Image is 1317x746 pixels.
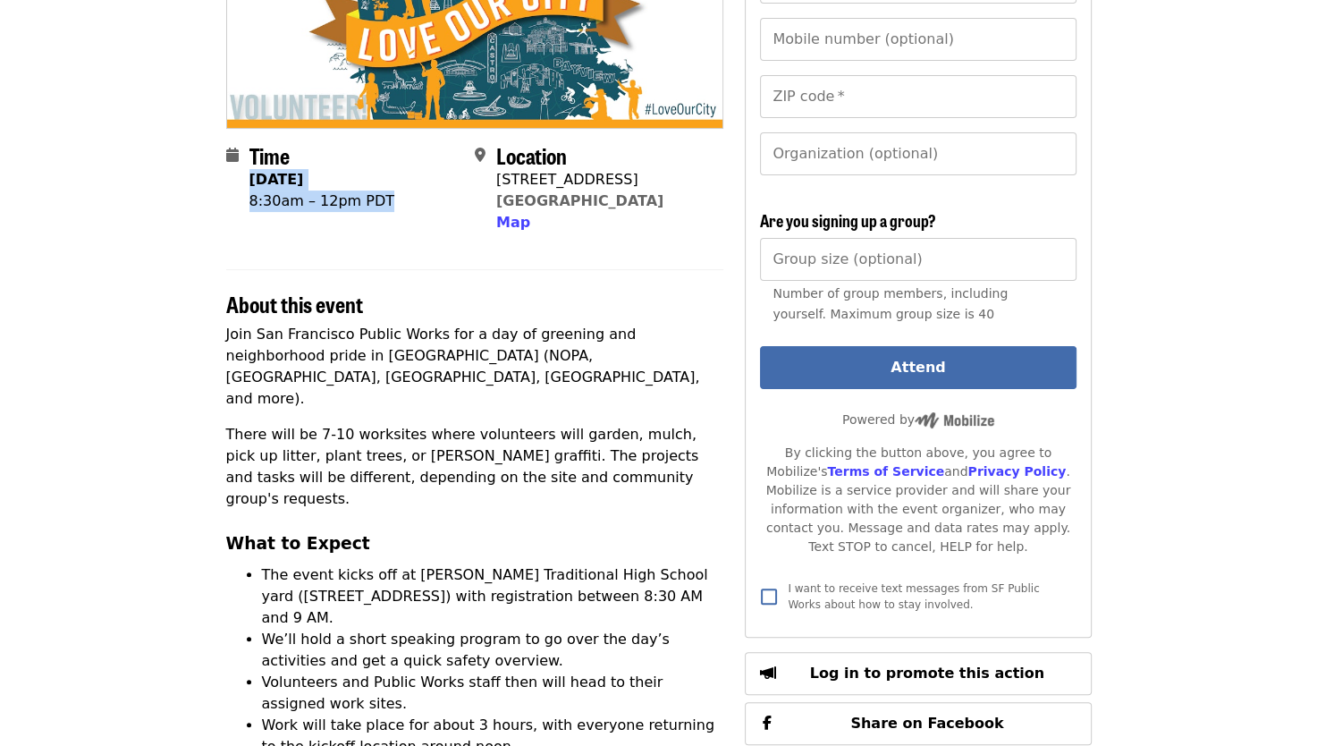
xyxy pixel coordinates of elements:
span: Log in to promote this action [810,665,1044,682]
span: About this event [226,288,363,319]
i: calendar icon [226,147,239,164]
a: Terms of Service [827,464,944,479]
input: Organization (optional) [760,132,1076,175]
li: The event kicks off at [PERSON_NAME] Traditional High School yard ([STREET_ADDRESS]) with registr... [262,564,724,629]
span: Map [496,214,530,231]
li: We’ll hold a short speaking program to go over the day’s activities and get a quick safety overview. [262,629,724,672]
input: ZIP code [760,75,1076,118]
button: Attend [760,346,1076,389]
p: Join San Francisco Public Works for a day of greening and neighborhood pride in [GEOGRAPHIC_DATA]... [226,324,724,410]
span: Location [496,140,567,171]
a: [GEOGRAPHIC_DATA] [496,192,663,209]
input: [object Object] [760,238,1076,281]
li: Volunteers and Public Works staff then will head to their assigned work sites. [262,672,724,715]
span: Are you signing up a group? [760,208,936,232]
span: Time [249,140,290,171]
img: Powered by Mobilize [915,412,994,428]
input: Mobile number (optional) [760,18,1076,61]
span: Number of group members, including yourself. Maximum group size is 40 [772,286,1008,321]
button: Share on Facebook [745,702,1091,745]
i: map-marker-alt icon [475,147,485,164]
div: 8:30am – 12pm PDT [249,191,394,212]
h3: What to Expect [226,531,724,556]
button: Log in to promote this action [745,652,1091,695]
a: Privacy Policy [967,464,1066,479]
button: Map [496,212,530,233]
span: Powered by [842,412,994,427]
p: There will be 7-10 worksites where volunteers will garden, mulch, pick up litter, plant trees, or... [226,424,724,510]
span: Share on Facebook [850,715,1003,732]
span: I want to receive text messages from SF Public Works about how to stay involved. [788,582,1039,611]
strong: [DATE] [249,171,304,188]
div: By clicking the button above, you agree to Mobilize's and . Mobilize is a service provider and wi... [760,444,1076,556]
div: [STREET_ADDRESS] [496,169,663,191]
